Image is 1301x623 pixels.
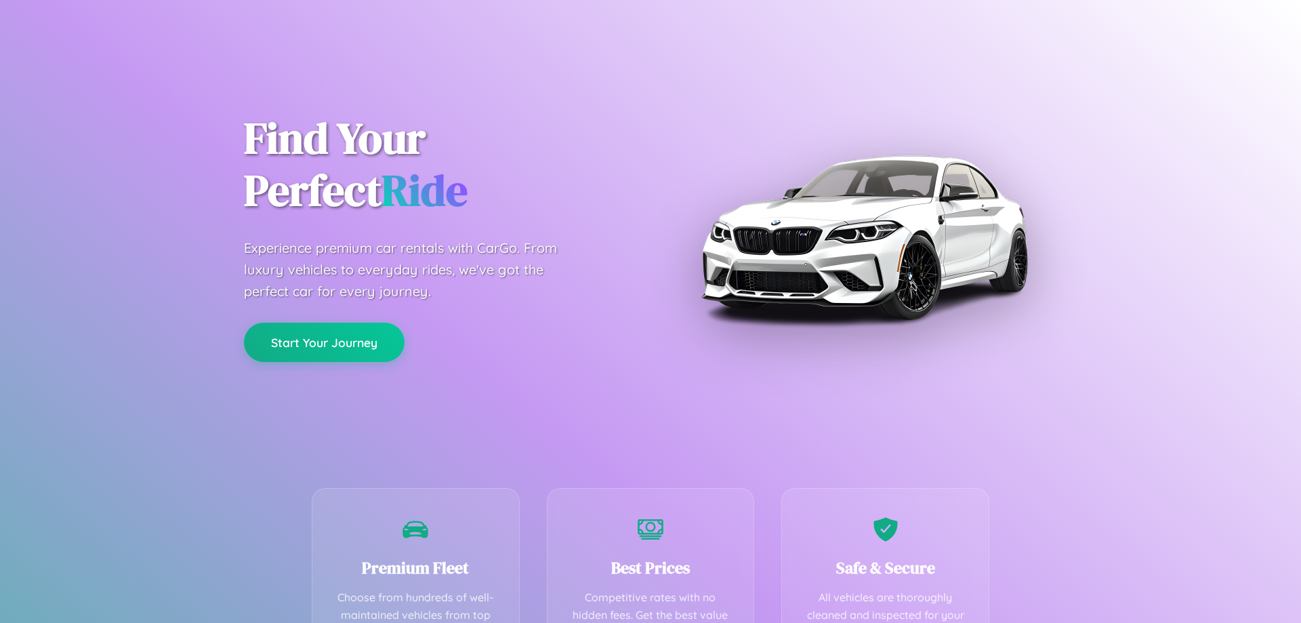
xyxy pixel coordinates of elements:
[244,113,630,217] h1: Find Your Perfect
[381,161,468,220] span: Ride
[695,68,1033,407] img: Premium BMW car rental vehicle
[244,323,405,362] button: Start Your Journey
[333,557,499,579] h3: Premium Fleet
[802,557,968,579] h3: Safe & Secure
[244,237,583,302] p: Experience premium car rentals with CarGo. From luxury vehicles to everyday rides, we've got the ...
[568,557,734,579] h3: Best Prices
